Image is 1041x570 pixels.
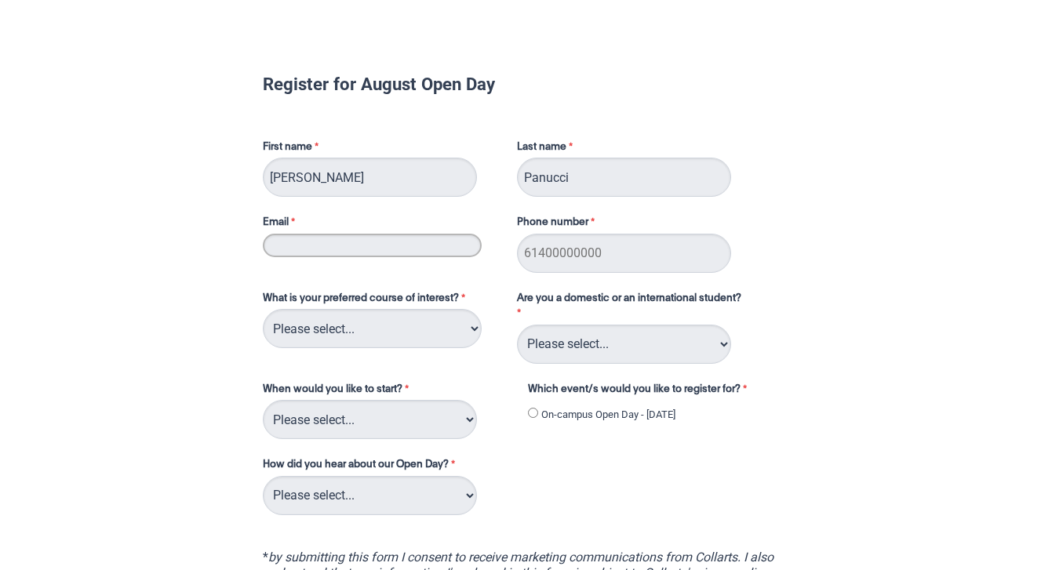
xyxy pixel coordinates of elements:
label: Phone number [517,215,599,234]
input: Phone number [517,234,731,273]
select: How did you hear about our Open Day? [263,476,477,515]
input: Last name [517,158,731,197]
label: When would you like to start? [263,382,512,401]
select: When would you like to start? [263,400,477,439]
select: Are you a domestic or an international student? [517,325,731,364]
label: First name [263,140,501,158]
label: What is your preferred course of interest? [263,291,501,310]
select: What is your preferred course of interest? [263,309,482,348]
input: First name [263,158,477,197]
h1: Register for August Open Day [263,76,779,92]
input: Email [263,234,482,257]
label: On-campus Open Day - [DATE] [541,407,675,423]
label: Last name [517,140,577,158]
label: Which event/s would you like to register for? [528,382,766,401]
span: Are you a domestic or an international student? [517,293,741,303]
label: How did you hear about our Open Day? [263,457,459,476]
label: Email [263,215,501,234]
